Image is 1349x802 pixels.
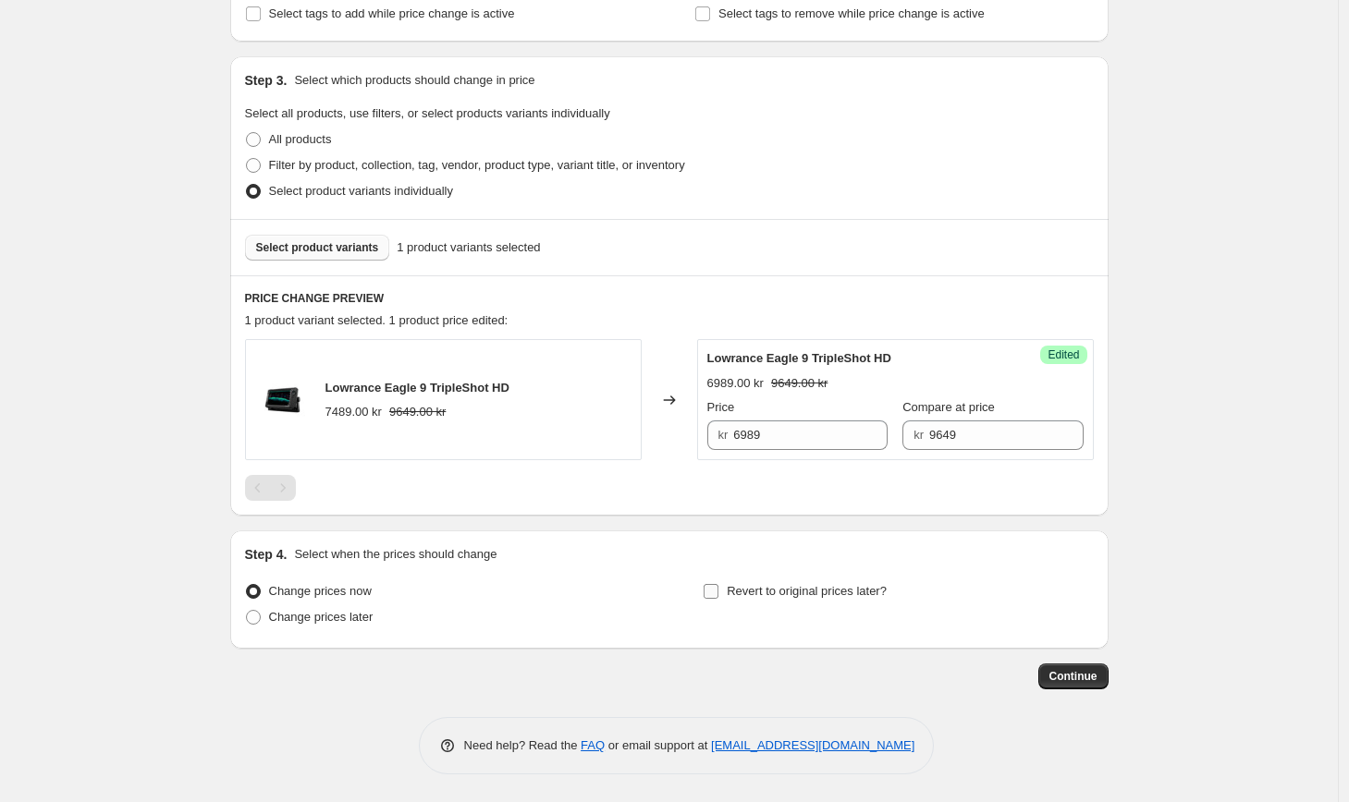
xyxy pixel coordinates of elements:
p: Select which products should change in price [294,71,534,90]
h6: PRICE CHANGE PREVIEW [245,291,1094,306]
span: or email support at [605,738,711,752]
span: Lowrance Eagle 9 TripleShot HD [707,351,891,365]
img: lowrance_6_kayakstore_2d778cc7-30f4-4ebe-a5a9-81fd98a7eb3a_80x.webp [255,372,311,428]
h2: Step 4. [245,545,288,564]
button: Select product variants [245,235,390,261]
h2: Step 3. [245,71,288,90]
span: Select product variants [256,240,379,255]
span: Edited [1048,347,1079,362]
span: Continue [1049,669,1098,684]
div: 6989.00 kr [707,374,764,393]
span: kr [914,428,924,442]
nav: Pagination [245,475,296,501]
span: 1 product variants selected [397,238,540,257]
span: Filter by product, collection, tag, vendor, product type, variant title, or inventory [269,158,685,172]
span: kr [718,428,729,442]
span: Change prices later [269,610,374,624]
span: Select all products, use filters, or select products variants individually [245,106,610,120]
strike: 9649.00 kr [771,374,828,393]
div: 7489.00 kr [325,403,382,421]
button: Continue [1038,663,1109,689]
a: FAQ [581,738,605,752]
span: Revert to original prices later? [727,584,887,598]
p: Select when the prices should change [294,545,497,564]
span: Select tags to remove while price change is active [718,6,985,20]
span: Change prices now [269,584,372,598]
span: 1 product variant selected. 1 product price edited: [245,313,509,327]
strike: 9649.00 kr [389,403,446,421]
span: Lowrance Eagle 9 TripleShot HD [325,381,509,395]
span: Select product variants individually [269,184,453,198]
span: Price [707,400,735,414]
span: Need help? Read the [464,738,582,752]
a: [EMAIL_ADDRESS][DOMAIN_NAME] [711,738,914,752]
span: Compare at price [902,400,995,414]
span: Select tags to add while price change is active [269,6,515,20]
span: All products [269,132,332,146]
